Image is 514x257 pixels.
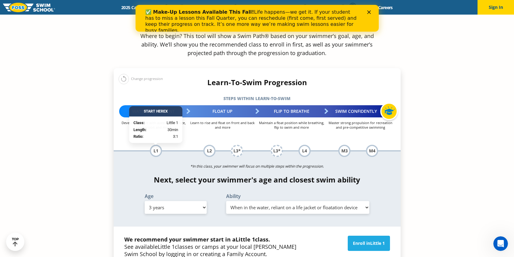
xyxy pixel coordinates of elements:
span: Little 1 [167,120,178,126]
div: TOP [12,237,19,247]
p: Maintain a float position while breathing, flip to swim and more [257,120,326,130]
div: M4 [366,145,378,157]
p: Master strong propulsion for recreation and pre-competitive swimming [326,120,395,130]
h4: Next, select your swimmer's age and closest swim ability [114,175,401,184]
iframe: Intercom live chat banner [136,5,379,32]
a: 2025 Calendar [116,5,154,10]
a: Enroll inLittle 1 [348,236,390,251]
div: L1 [150,145,162,157]
a: Schools [154,5,180,10]
a: Blog [354,5,373,10]
strong: Length: [133,127,147,132]
div: Swim Confidently [326,105,395,117]
span: Little 1 [158,243,175,250]
a: Swim Like [PERSON_NAME] [289,5,354,10]
label: Ability [226,194,370,199]
div: M3 [338,145,350,157]
a: About [PERSON_NAME] [233,5,289,10]
iframe: Intercom live chat [493,236,508,251]
div: Change progression [119,74,163,84]
strong: We recommend your swimmer start in a class. [124,236,270,243]
a: Swim Path® Program [180,5,233,10]
a: Careers [373,5,398,10]
span: Little 1 [236,236,255,243]
strong: Class: [133,120,145,125]
img: FOSS Swim School Logo [3,3,55,12]
span: X [165,109,168,113]
div: L2 [203,145,216,157]
span: Little 1 [370,240,385,246]
div: Close [232,5,238,9]
div: Float Up [188,105,257,117]
p: Learn to rise and float on front and back and more [188,120,257,130]
div: Water Adjustment [119,105,188,117]
p: *In this class, your swimmer will focus on multiple steps within the progression. [114,162,401,171]
p: Where to begin? This tool will show a Swim Path® based on your swimmer’s goal, age, and ability. ... [138,32,376,57]
b: ✅ Make-Up Lessons Available This Fall! [10,4,119,10]
div: Start Here [129,106,182,116]
span: 3:1 [173,134,178,140]
div: Life happens—we get it. If your student has to miss a lesson this Fall Quarter, you can reschedul... [10,4,224,29]
div: L4 [298,145,311,157]
h4: Learn-To-Swim Progression [114,78,401,87]
div: Flip to Breathe [257,105,326,117]
span: 30min [167,127,178,133]
label: Age [145,194,207,199]
strong: Ratio: [133,134,143,139]
p: Develop comfort with water on the face, submersion and more [119,120,188,130]
h5: Steps within Learn-to-Swim [114,94,401,103]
